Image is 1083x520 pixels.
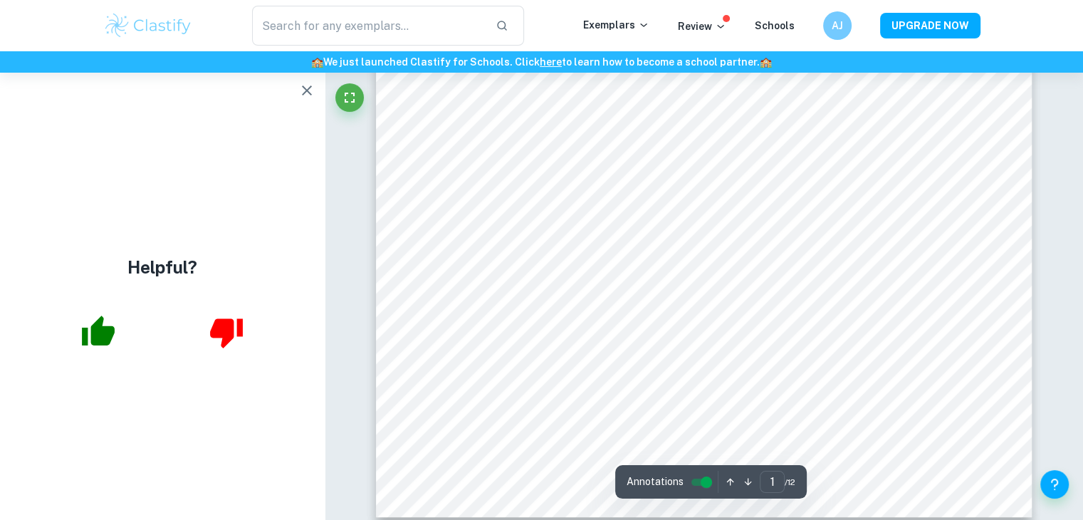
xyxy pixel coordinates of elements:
h6: We just launched Clastify for Schools. Click to learn how to become a school partner. [3,54,1080,70]
img: Clastify logo [103,11,194,40]
p: Exemplars [583,17,649,33]
button: UPGRADE NOW [880,13,980,38]
h4: Helpful? [127,254,197,280]
input: Search for any exemplars... [252,6,485,46]
a: Schools [755,20,795,31]
span: 🏫 [311,56,323,68]
span: Annotations [627,474,684,489]
button: AJ [823,11,852,40]
span: / 12 [785,476,795,489]
a: here [540,56,562,68]
button: Fullscreen [335,83,364,112]
p: Review [678,19,726,34]
span: 🏫 [760,56,772,68]
h6: AJ [829,18,845,33]
button: Help and Feedback [1040,470,1069,499]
